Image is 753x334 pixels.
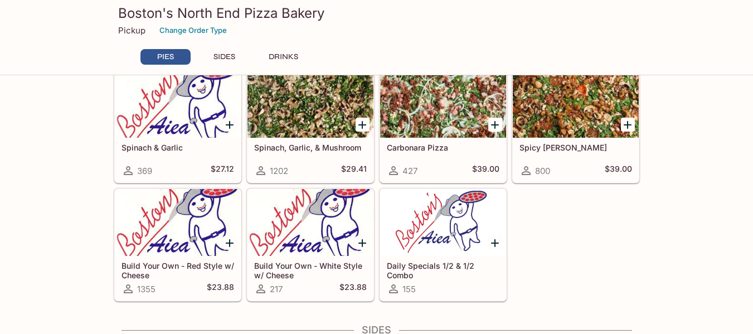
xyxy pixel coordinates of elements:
[535,166,550,176] span: 800
[339,282,367,296] h5: $23.88
[402,166,417,176] span: 427
[118,25,145,36] p: Pickup
[254,261,367,279] h5: Build Your Own - White Style w/ Cheese
[380,70,507,183] a: Carbonara Pizza427$39.00
[247,71,373,138] div: Spinach, Garlic, & Mushroom
[122,143,234,152] h5: Spinach & Garlic
[387,143,499,152] h5: Carbonara Pizza
[513,71,639,138] div: Spicy Jenny
[512,70,639,183] a: Spicy [PERSON_NAME]800$39.00
[254,143,367,152] h5: Spinach, Garlic, & Mushroom
[402,284,416,294] span: 155
[356,118,370,132] button: Add Spinach, Garlic, & Mushroom
[114,70,241,183] a: Spinach & Garlic369$27.12
[115,71,241,138] div: Spinach & Garlic
[472,164,499,177] h5: $39.00
[341,164,367,177] h5: $29.41
[380,189,506,256] div: Daily Specials 1/2 & 1/2 Combo
[122,261,234,279] h5: Build Your Own - Red Style w/ Cheese
[621,118,635,132] button: Add Spicy Jenny
[605,164,632,177] h5: $39.00
[387,261,499,279] h5: Daily Specials 1/2 & 1/2 Combo
[137,166,152,176] span: 369
[270,284,283,294] span: 217
[247,70,374,183] a: Spinach, Garlic, & Mushroom1202$29.41
[519,143,632,152] h5: Spicy [PERSON_NAME]
[114,188,241,301] a: Build Your Own - Red Style w/ Cheese1355$23.88
[207,282,234,296] h5: $23.88
[356,236,370,250] button: Add Build Your Own - White Style w/ Cheese
[380,71,506,138] div: Carbonara Pizza
[118,4,635,22] h3: Boston's North End Pizza Bakery
[223,118,237,132] button: Add Spinach & Garlic
[259,49,309,65] button: DRINKS
[247,188,374,301] a: Build Your Own - White Style w/ Cheese217$23.88
[140,49,191,65] button: PIES
[488,236,502,250] button: Add Daily Specials 1/2 & 1/2 Combo
[270,166,288,176] span: 1202
[223,236,237,250] button: Add Build Your Own - Red Style w/ Cheese
[247,189,373,256] div: Build Your Own - White Style w/ Cheese
[154,22,232,39] button: Change Order Type
[211,164,234,177] h5: $27.12
[488,118,502,132] button: Add Carbonara Pizza
[200,49,250,65] button: SIDES
[380,188,507,301] a: Daily Specials 1/2 & 1/2 Combo155
[115,189,241,256] div: Build Your Own - Red Style w/ Cheese
[137,284,156,294] span: 1355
